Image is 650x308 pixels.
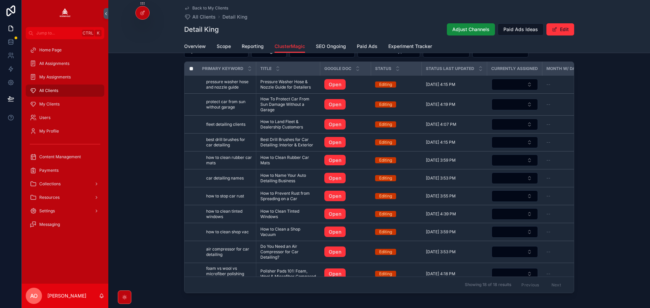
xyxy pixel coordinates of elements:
[26,205,104,217] a: Settings
[491,78,538,91] a: Select Button
[217,43,231,50] span: Scope
[492,137,538,148] button: Select Button
[39,61,69,66] span: All Assignments
[36,30,79,36] span: Jump to...
[39,74,71,80] span: My Assignments
[546,271,592,277] a: --
[316,43,346,50] span: SEO Ongoing
[426,140,455,145] span: [DATE] 4:15 PM
[546,271,550,277] span: --
[546,193,550,199] span: --
[379,157,392,163] div: Editing
[426,211,456,217] span: [DATE] 4:39 PM
[546,82,550,87] span: --
[324,99,346,110] a: Open
[492,208,538,220] button: Select Button
[260,119,316,130] a: How to Land Fleet & Dealership Customers
[503,26,538,33] span: Paid Ads Ideas
[316,40,346,54] a: SEO Ongoing
[26,85,104,97] a: All Clients
[206,266,252,282] a: foam vs wool vs microfiber polishing pads
[546,175,592,181] a: --
[492,79,538,90] button: Select Button
[324,119,346,130] a: Open
[217,40,231,54] a: Scope
[379,271,392,277] div: Editing
[491,136,538,148] a: Select Button
[324,173,346,184] a: Open
[206,79,252,90] a: pressure washer hose and nozzle guide
[546,249,550,255] span: --
[260,79,316,90] a: Pressure Washer Hose & Nozzle Guide for Detailers
[39,168,59,173] span: Payments
[426,82,455,87] span: [DATE] 4:15 PM
[39,115,50,120] span: Users
[39,101,60,107] span: My Clients
[492,190,538,202] button: Select Button
[260,173,316,184] a: How to Name Your Auto Detailing Business
[546,122,550,127] span: --
[426,271,483,277] a: [DATE] 4:18 PM
[546,175,550,181] span: --
[426,102,455,107] span: [DATE] 4:19 PM
[275,40,305,53] a: ClusterMagic
[30,292,38,300] span: AO
[242,43,264,50] span: Reporting
[491,98,538,111] a: Select Button
[492,226,538,238] button: Select Button
[426,175,483,181] a: [DATE] 3:53 PM
[222,14,247,20] a: Detail King
[206,122,245,127] span: fleet detailing clients
[426,229,483,235] a: [DATE] 3:59 PM
[379,81,392,88] div: Editing
[375,157,418,163] a: Editing
[491,190,538,202] a: Select Button
[39,208,55,214] span: Settings
[546,102,592,107] a: --
[82,30,94,37] span: Ctrl
[375,211,418,217] a: Editing
[546,82,592,87] a: --
[39,222,60,227] span: Messaging
[206,99,252,110] a: protect car from sun without garage
[206,246,252,257] span: air compressor for car detailing
[546,158,592,163] a: --
[26,57,104,70] a: All Assignments
[324,268,367,279] a: Open
[22,39,108,239] div: scrollable content
[426,102,483,107] a: [DATE] 4:19 PM
[426,158,483,163] a: [DATE] 3:59 PM
[375,139,418,145] a: Editing
[426,175,456,181] span: [DATE] 3:53 PM
[426,140,483,145] a: [DATE] 4:15 PM
[324,268,346,279] a: Open
[206,229,252,235] a: how to clean shop vac
[192,5,228,11] span: Back to My Clients
[379,121,392,127] div: Editing
[492,99,538,110] button: Select Button
[324,227,346,237] a: Open
[60,8,70,19] img: App logo
[357,43,377,50] span: Paid Ads
[202,66,243,71] span: Primary Keyword
[184,43,206,50] span: Overview
[324,79,367,90] a: Open
[492,172,538,184] button: Select Button
[260,244,316,260] a: Do You Need an Air Compressor for Car Detailing?
[260,227,316,237] span: How to Clean a Shop Vacuum
[39,154,81,160] span: Content Management
[206,122,252,127] a: fleet detailing clients
[206,137,252,148] span: best drill brushes for car detailing
[26,98,104,110] a: My Clients
[184,5,228,11] a: Back to My Clients
[206,155,252,166] a: how to clean rubber car mats
[324,155,367,166] a: Open
[375,66,391,71] span: Status
[491,172,538,184] a: Select Button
